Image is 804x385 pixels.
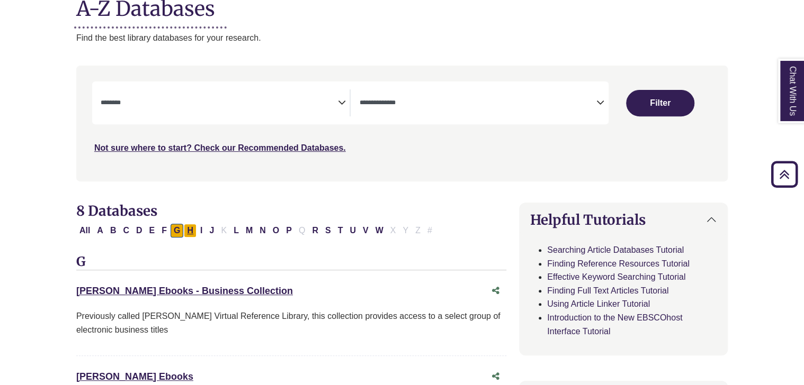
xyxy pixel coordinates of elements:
a: Searching Article Databases Tutorial [547,245,684,254]
button: Filter Results L [230,224,242,237]
button: Filter Results F [158,224,170,237]
a: Back to Top [767,167,801,181]
a: Introduction to the New EBSCOhost Interface Tutorial [547,313,682,336]
h3: G [76,254,506,270]
textarea: Search [101,99,338,108]
button: Filter Results V [360,224,372,237]
p: Find the best library databases for your research. [76,31,728,45]
button: Share this database [485,281,506,301]
span: 8 Databases [76,202,157,219]
button: Filter Results U [346,224,359,237]
div: Alpha-list to filter by first letter of database name [76,225,436,234]
a: Finding Reference Resources Tutorial [547,259,690,268]
button: Filter Results D [133,224,146,237]
button: Submit for Search Results [626,90,694,116]
textarea: Search [359,99,596,108]
button: Filter Results G [171,224,183,237]
a: Using Article Linker Tutorial [547,299,650,308]
a: Not sure where to start? Check our Recommended Databases. [94,143,346,152]
button: Helpful Tutorials [520,203,727,236]
button: Filter Results N [256,224,269,237]
button: Filter Results C [120,224,132,237]
nav: Search filters [76,66,728,181]
button: Filter Results M [243,224,256,237]
button: Filter Results E [146,224,158,237]
button: Filter Results S [322,224,334,237]
button: All [76,224,93,237]
button: Filter Results T [335,224,346,237]
button: Filter Results B [107,224,120,237]
p: Previously called [PERSON_NAME] Virtual Reference Library, this collection provides access to a s... [76,309,506,336]
button: Filter Results W [372,224,387,237]
button: Filter Results J [206,224,217,237]
button: Filter Results R [309,224,321,237]
button: Filter Results O [270,224,282,237]
a: Effective Keyword Searching Tutorial [547,272,685,281]
button: Filter Results H [184,224,196,237]
a: [PERSON_NAME] Ebooks - Business Collection [76,286,293,296]
a: Finding Full Text Articles Tutorial [547,286,668,295]
button: Filter Results I [197,224,206,237]
a: [PERSON_NAME] Ebooks [76,371,193,382]
button: Filter Results P [283,224,295,237]
button: Filter Results A [94,224,106,237]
